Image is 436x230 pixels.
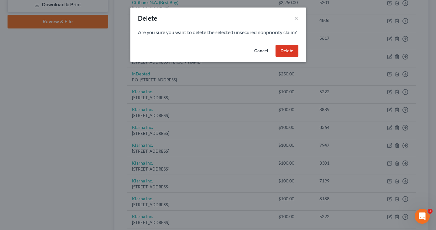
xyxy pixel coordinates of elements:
[276,45,298,57] button: Delete
[138,29,298,36] p: Are you sure you want to delete the selected unsecured nonpriority claim?
[138,14,158,23] div: Delete
[294,14,298,22] button: ×
[415,209,430,224] iframe: Intercom live chat
[428,209,433,214] span: 1
[249,45,273,57] button: Cancel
